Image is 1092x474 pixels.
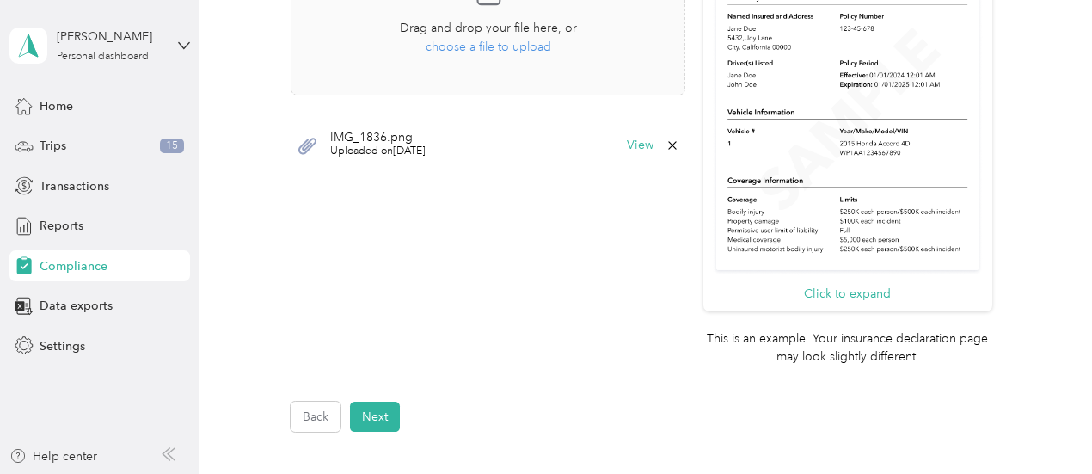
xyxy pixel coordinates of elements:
[57,28,164,46] div: [PERSON_NAME]
[330,132,426,144] span: IMG_1836.png
[40,97,73,115] span: Home
[330,144,426,159] span: Uploaded on [DATE]
[40,257,107,275] span: Compliance
[400,21,577,35] span: Drag and drop your file here, or
[291,402,340,432] button: Back
[40,217,83,235] span: Reports
[40,297,113,315] span: Data exports
[40,177,109,195] span: Transactions
[996,378,1092,474] iframe: Everlance-gr Chat Button Frame
[57,52,149,62] div: Personal dashboard
[9,447,97,465] button: Help center
[350,402,400,432] button: Next
[426,40,551,54] span: choose a file to upload
[40,337,85,355] span: Settings
[160,139,184,154] span: 15
[627,139,653,151] button: View
[40,137,66,155] span: Trips
[804,285,891,303] button: Click to expand
[703,329,992,366] p: This is an example. Your insurance declaration page may look slightly different.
